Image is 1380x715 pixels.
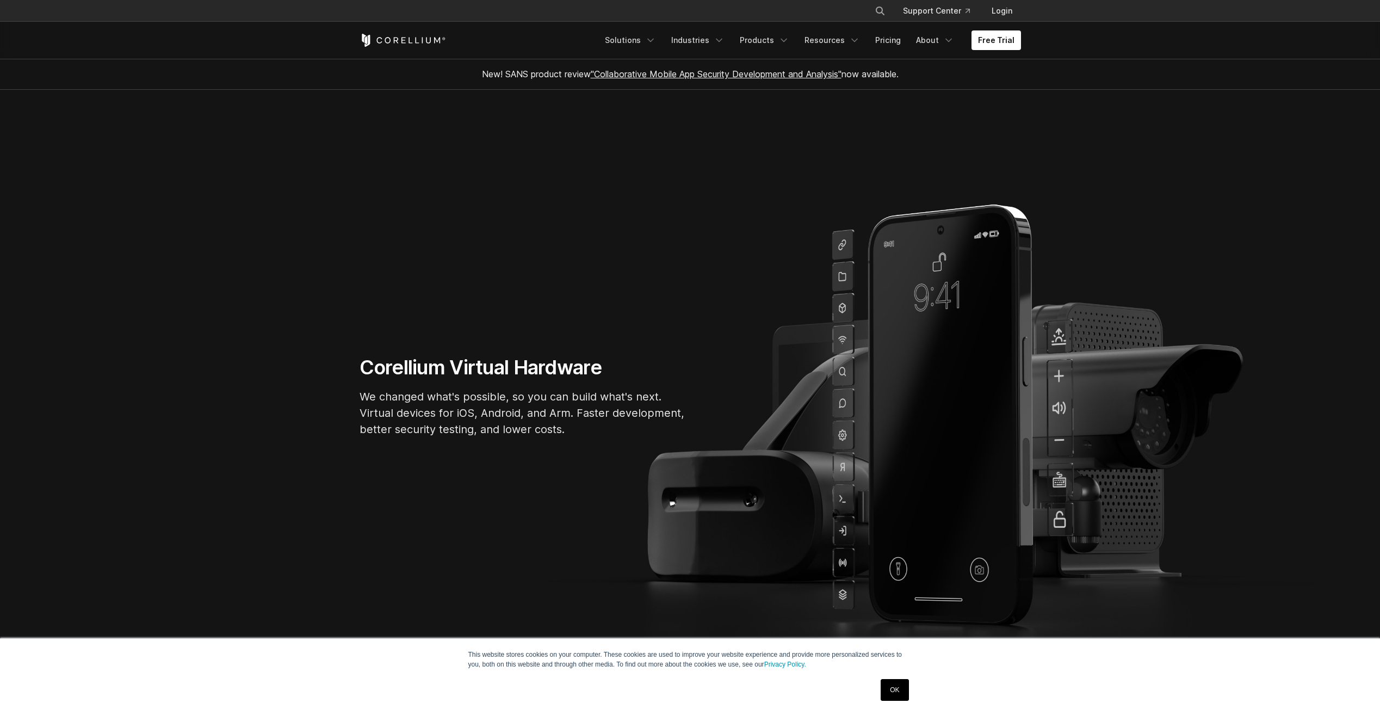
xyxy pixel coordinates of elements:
a: About [909,30,961,50]
a: Industries [665,30,731,50]
a: Pricing [869,30,907,50]
h1: Corellium Virtual Hardware [360,355,686,380]
span: New! SANS product review now available. [482,69,899,79]
a: Free Trial [971,30,1021,50]
a: Products [733,30,796,50]
a: Corellium Home [360,34,446,47]
button: Search [870,1,890,21]
a: Solutions [598,30,663,50]
div: Navigation Menu [598,30,1021,50]
p: We changed what's possible, so you can build what's next. Virtual devices for iOS, Android, and A... [360,389,686,437]
a: Privacy Policy. [764,661,806,668]
a: Support Center [894,1,979,21]
a: Resources [798,30,867,50]
p: This website stores cookies on your computer. These cookies are used to improve your website expe... [468,650,912,669]
a: OK [881,679,908,701]
div: Navigation Menu [862,1,1021,21]
a: Login [983,1,1021,21]
a: "Collaborative Mobile App Security Development and Analysis" [591,69,841,79]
